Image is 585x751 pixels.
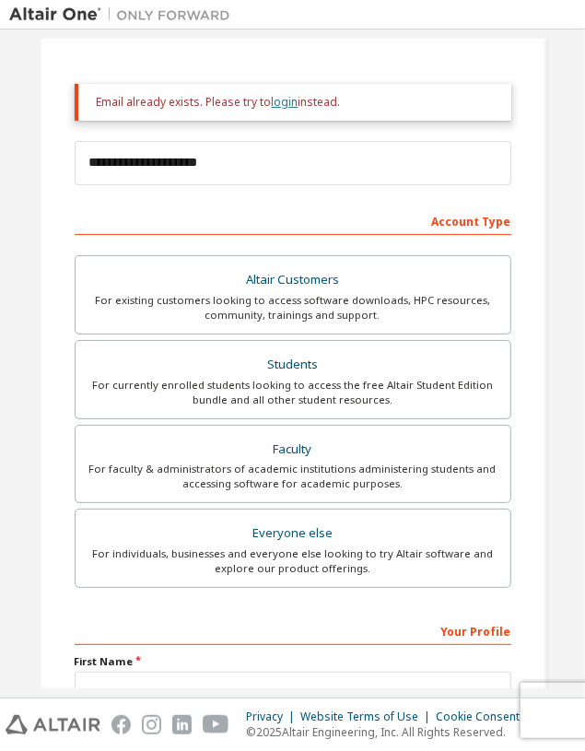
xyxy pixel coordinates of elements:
div: Privacy [246,710,300,724]
div: For existing customers looking to access software downloads, HPC resources, community, trainings ... [87,293,499,323]
img: facebook.svg [111,715,131,734]
img: Altair One [9,6,240,24]
div: Cookie Consent [436,710,531,724]
div: Email already exists. Please try to instead. [97,95,497,110]
div: For faculty & administrators of academic institutions administering students and accessing softwa... [87,462,499,491]
label: First Name [75,654,511,669]
div: Altair Customers [87,267,499,293]
div: Students [87,352,499,378]
p: © 2025 Altair Engineering, Inc. All Rights Reserved. [246,724,531,740]
div: For individuals, businesses and everyone else looking to try Altair software and explore our prod... [87,546,499,576]
img: linkedin.svg [172,715,192,734]
img: instagram.svg [142,715,161,734]
img: youtube.svg [203,715,229,734]
div: Account Type [75,205,511,235]
div: Website Terms of Use [300,710,436,724]
div: For currently enrolled students looking to access the free Altair Student Edition bundle and all ... [87,378,499,407]
img: altair_logo.svg [6,715,100,734]
div: Your Profile [75,616,511,645]
div: Faculty [87,437,499,463]
a: login [272,94,298,110]
div: Everyone else [87,521,499,546]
